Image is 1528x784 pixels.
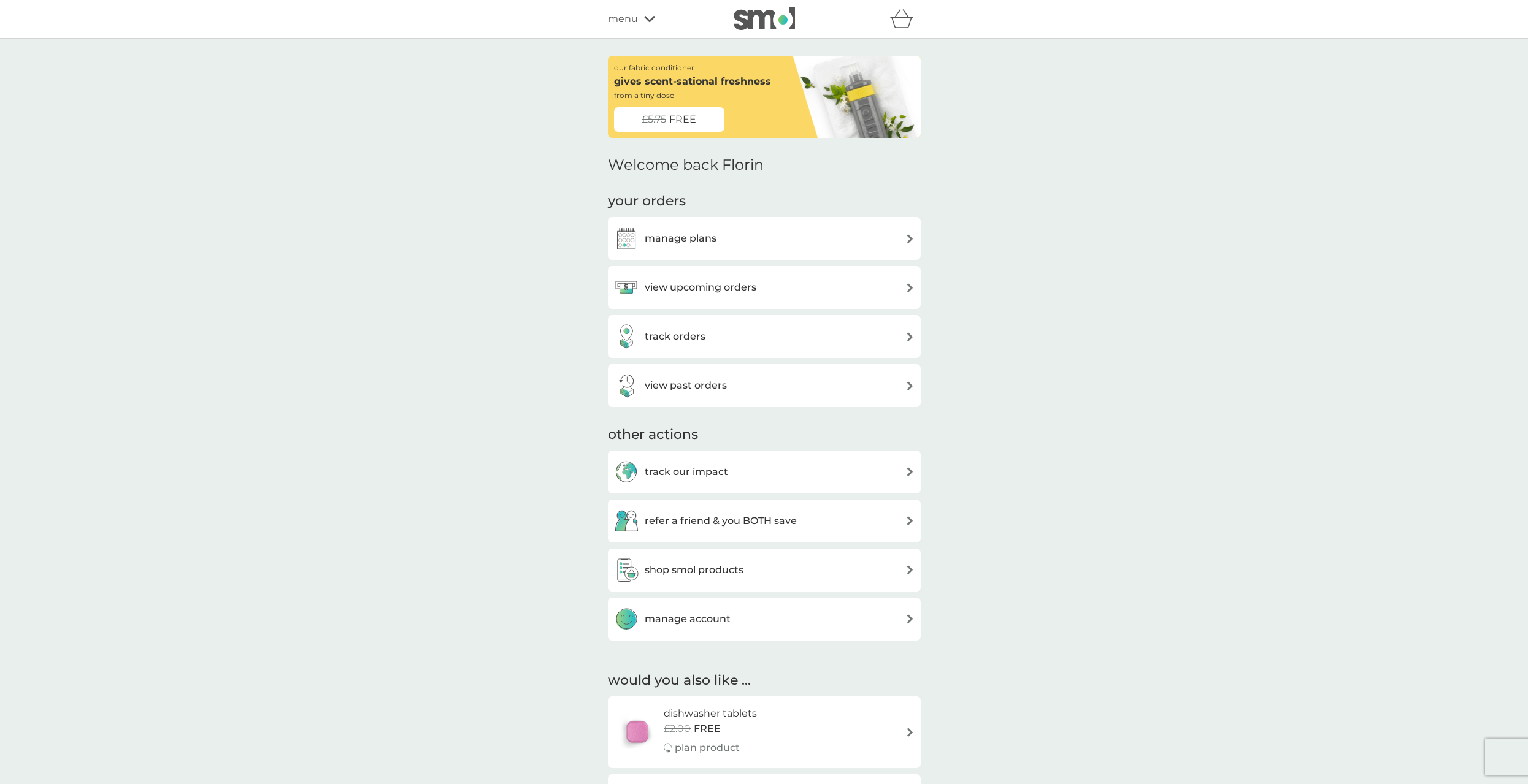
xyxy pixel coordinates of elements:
span: £2.00 [664,721,691,737]
img: arrow right [905,381,915,390]
h3: refer a friend & you BOTH save [645,513,797,529]
h3: view past orders [645,378,727,394]
img: arrow right [905,467,915,476]
h3: track orders [645,329,705,344]
h3: other actions [608,425,698,444]
div: basket [890,7,921,31]
img: arrow right [905,516,915,525]
h2: Welcome back Florin [608,156,764,174]
img: arrow right [905,614,915,623]
h3: view upcoming orders [645,280,756,295]
h3: shop smol products [645,562,743,578]
h2: would you also like ... [608,671,921,690]
img: smol [734,7,795,30]
h3: manage account [645,611,731,627]
img: arrow right [905,565,915,574]
h3: track our impact [645,464,728,480]
img: arrow right [905,283,915,292]
h3: your orders [608,192,686,211]
h6: dishwasher tablets [664,706,757,721]
h3: manage plans [645,230,716,246]
img: arrow right [905,234,915,243]
span: FREE [694,721,721,737]
span: £5.75 [642,112,666,127]
img: arrow right [905,332,915,341]
p: plan product [675,740,740,756]
img: arrow right [905,728,915,737]
span: FREE [669,112,696,127]
p: gives scent-sational freshness [614,74,771,89]
span: menu [608,11,638,27]
p: from a tiny dose [614,89,674,101]
img: dishwasher tablets [614,710,661,753]
p: our fabric conditioner [614,62,694,74]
